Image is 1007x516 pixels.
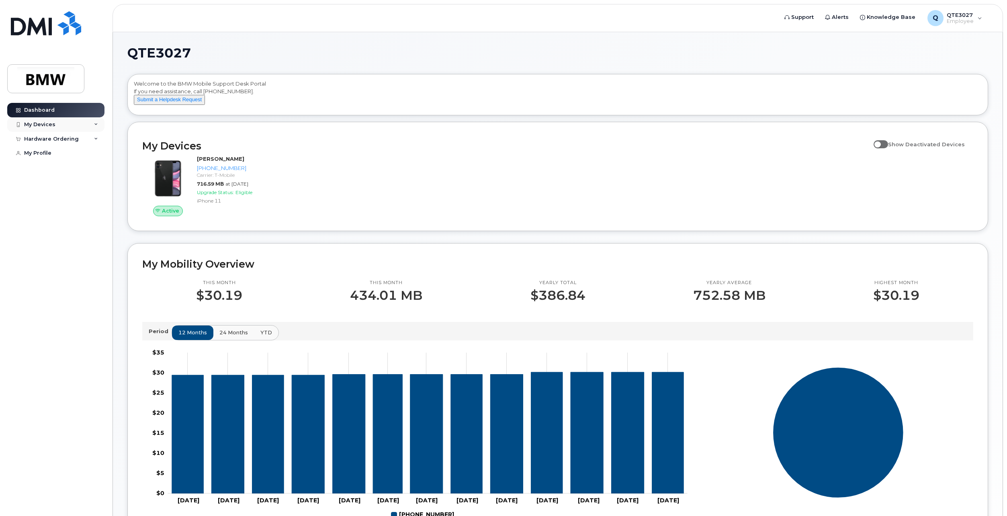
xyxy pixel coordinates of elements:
tspan: $25 [152,389,164,396]
tspan: $5 [156,469,164,477]
tspan: [DATE] [378,497,399,504]
span: 716.59 MB [197,181,224,187]
tspan: $10 [152,449,164,457]
span: YTD [260,329,272,336]
tspan: [DATE] [218,497,239,504]
span: at [DATE] [225,181,248,187]
tspan: $35 [152,349,164,356]
iframe: Messenger Launcher [972,481,1001,510]
tspan: [DATE] [617,497,639,504]
tspan: [DATE] [658,497,680,504]
tspan: $0 [156,489,164,497]
tspan: [DATE] [416,497,438,504]
p: Yearly total [530,280,585,286]
p: This month [196,280,242,286]
tspan: [DATE] [178,497,199,504]
tspan: [DATE] [339,497,360,504]
strong: [PERSON_NAME] [197,156,244,162]
g: 864-320-6835 [172,372,684,493]
p: Highest month [873,280,919,286]
button: Submit a Helpdesk Request [134,95,205,105]
p: Yearly average [693,280,765,286]
img: iPhone_11.jpg [149,159,187,198]
p: This month [350,280,422,286]
p: $386.84 [530,288,585,303]
div: [PHONE_NUMBER] [197,164,340,172]
span: Show Deactivated Devices [888,141,965,147]
p: Period [149,328,172,335]
div: Welcome to the BMW Mobile Support Desk Portal If you need assistance, call [PHONE_NUMBER]. [134,80,982,112]
h2: My Devices [142,140,870,152]
a: Submit a Helpdesk Request [134,96,205,102]
div: Carrier: T-Mobile [197,172,340,178]
p: $30.19 [196,288,242,303]
span: Active [162,207,179,215]
g: Series [773,367,904,498]
tspan: $15 [152,429,164,436]
tspan: [DATE] [578,497,600,504]
span: Eligible [235,189,252,195]
tspan: [DATE] [496,497,518,504]
p: 752.58 MB [693,288,765,303]
h2: My Mobility Overview [142,258,973,270]
span: QTE3027 [127,47,191,59]
tspan: [DATE] [258,497,279,504]
p: $30.19 [873,288,919,303]
span: 24 months [219,329,248,336]
input: Show Deactivated Devices [874,137,880,143]
span: Upgrade Status: [197,189,234,195]
tspan: [DATE] [536,497,558,504]
tspan: $30 [152,369,164,376]
div: iPhone 11 [197,197,340,204]
tspan: [DATE] [298,497,319,504]
a: Active[PERSON_NAME][PHONE_NUMBER]Carrier: T-Mobile716.59 MBat [DATE]Upgrade Status:EligibleiPhone 11 [142,155,343,216]
tspan: $20 [152,409,164,416]
p: 434.01 MB [350,288,422,303]
tspan: [DATE] [456,497,478,504]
